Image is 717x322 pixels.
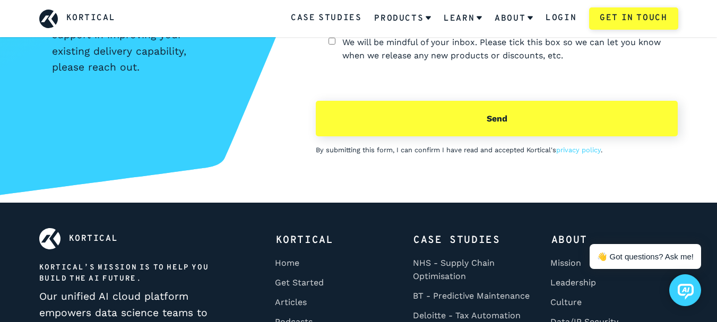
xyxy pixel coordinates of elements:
p: Kortical [272,228,396,253]
p: By submitting this form, I can confirm I have read and accepted Kortical's . [316,145,678,155]
a: Articles [272,292,310,311]
p: About [547,228,671,253]
a: Kortical [66,12,116,25]
a: Login [546,12,576,25]
a: privacy policy [556,146,601,154]
label: We will be mindful of your inbox. Please tick this box so we can let you know when we release any... [342,36,666,63]
a: Leadership [547,272,600,292]
a: NHS - Supply Chain Optimisation [409,253,533,286]
a: Case Studies [291,12,361,25]
a: Mission [547,253,585,273]
a: BT - Predictive Maintenance [409,286,533,306]
a: Culture [547,292,585,311]
a: Get in touch [589,7,678,30]
button: send [316,101,678,137]
a: Kortical [69,234,118,243]
h4: Kortical’s mission is to help you build the AI future. [39,262,231,284]
a: Products [374,5,431,32]
a: Learn [444,5,482,32]
a: About [495,5,533,32]
p: Case Studies [409,228,533,253]
a: Get Started [272,272,327,292]
a: Home [272,253,303,273]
